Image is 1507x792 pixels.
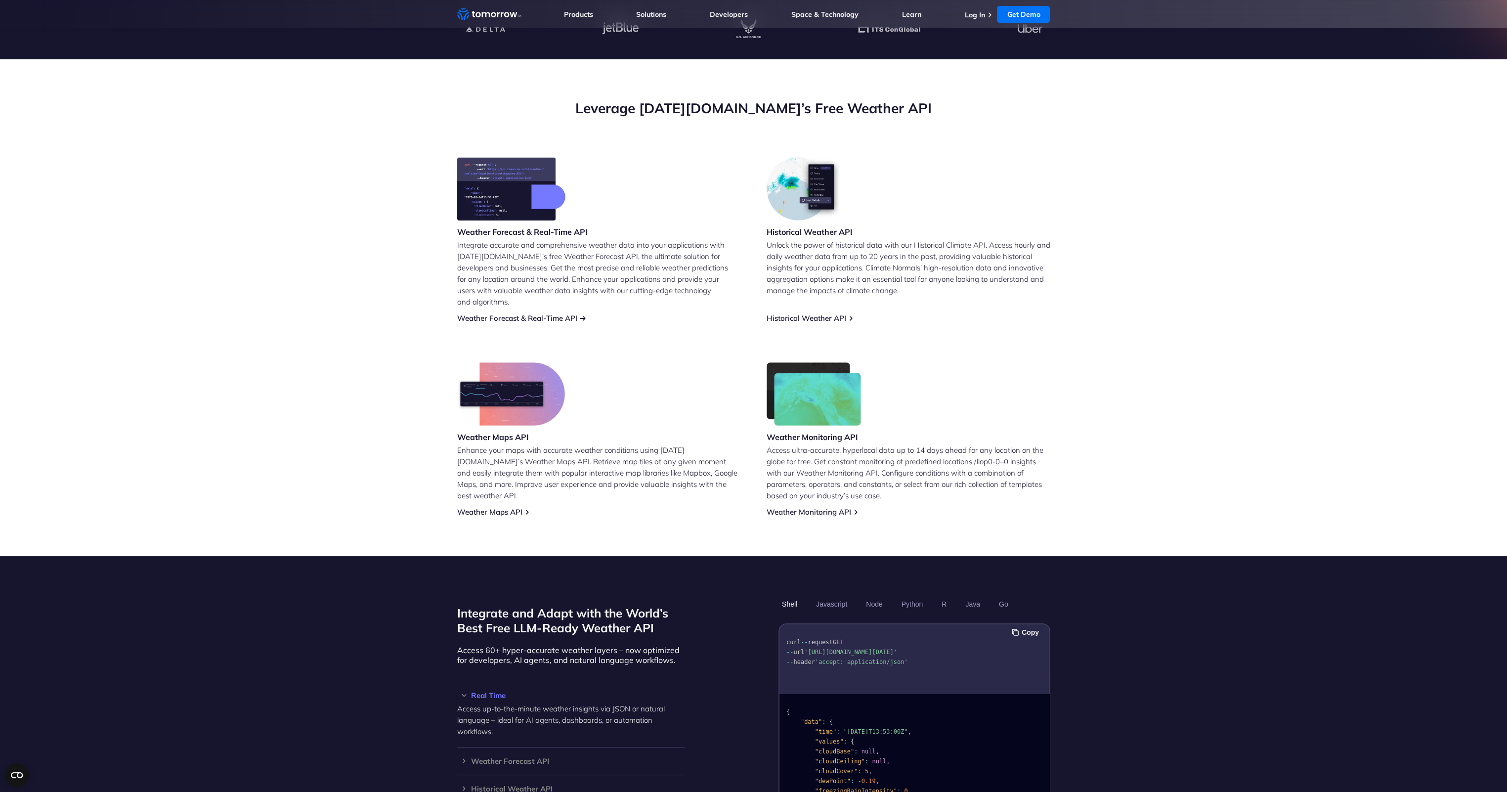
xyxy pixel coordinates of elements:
[457,7,521,22] a: Home link
[791,10,859,19] a: Space & Technology
[457,226,588,237] h3: Weather Forecast & Real-Time API
[868,768,872,775] span: ,
[786,639,801,646] span: curl
[800,718,821,725] span: "data"
[457,606,685,635] h2: Integrate and Adapt with the World’s Best Free LLM-Ready Weather API
[457,313,577,323] a: Weather Forecast & Real-Time API
[808,639,833,646] span: request
[800,639,807,646] span: --
[815,728,836,735] span: "time"
[457,757,685,765] h3: Weather Forecast API
[843,738,847,745] span: :
[793,649,804,656] span: url
[902,10,921,19] a: Learn
[815,778,850,785] span: "dewPoint"
[457,444,741,501] p: Enhance your maps with accurate weather conditions using [DATE][DOMAIN_NAME]’s Weather Maps API. ...
[1012,627,1042,638] button: Copy
[457,99,1050,118] h2: Leverage [DATE][DOMAIN_NAME]’s Free Weather API
[778,596,801,613] button: Shell
[962,596,984,613] button: Java
[836,728,840,735] span: :
[875,748,879,755] span: ,
[864,768,868,775] span: 5
[872,758,886,765] span: null
[861,748,875,755] span: null
[861,778,875,785] span: 0.19
[636,10,666,19] a: Solutions
[457,507,522,517] a: Weather Maps API
[786,659,793,665] span: --
[829,718,832,725] span: {
[457,645,685,665] p: Access 60+ hyper-accurate weather layers – now optimized for developers, AI agents, and natural l...
[786,708,790,715] span: {
[564,10,593,19] a: Products
[851,778,854,785] span: :
[815,758,864,765] span: "cloudCeiling"
[5,763,29,787] button: Open CMP widget
[457,692,685,699] h3: Real Time
[886,758,890,765] span: ,
[815,768,858,775] span: "cloudCover"
[822,718,825,725] span: :
[864,758,868,765] span: :
[767,432,861,442] h3: Weather Monitoring API
[457,239,741,308] p: Integrate accurate and comprehensive weather data into your applications with [DATE][DOMAIN_NAME]...
[793,659,815,665] span: header
[862,596,886,613] button: Node
[854,748,858,755] span: :
[997,6,1050,23] a: Get Demo
[767,444,1050,501] p: Access ultra-accurate, hyperlocal data up to 14 days ahead for any location on the globe for free...
[832,639,843,646] span: GET
[907,728,911,735] span: ,
[898,596,926,613] button: Python
[786,649,793,656] span: --
[875,778,879,785] span: ,
[767,226,853,237] h3: Historical Weather API
[457,703,685,737] p: Access up-to-the-minute weather insights via JSON or natural language – ideal for AI agents, dash...
[767,507,851,517] a: Weather Monitoring API
[938,596,950,613] button: R
[804,649,897,656] span: '[URL][DOMAIN_NAME][DATE]'
[457,432,565,442] h3: Weather Maps API
[710,10,748,19] a: Developers
[815,748,854,755] span: "cloudBase"
[995,596,1011,613] button: Go
[815,659,907,665] span: 'accept: application/json'
[813,596,851,613] button: Javascript
[858,778,861,785] span: -
[815,738,843,745] span: "values"
[858,768,861,775] span: :
[964,10,985,19] a: Log In
[851,738,854,745] span: {
[767,313,846,323] a: Historical Weather API
[767,239,1050,296] p: Unlock the power of historical data with our Historical Climate API. Access hourly and daily weat...
[843,728,907,735] span: "[DATE]T13:53:00Z"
